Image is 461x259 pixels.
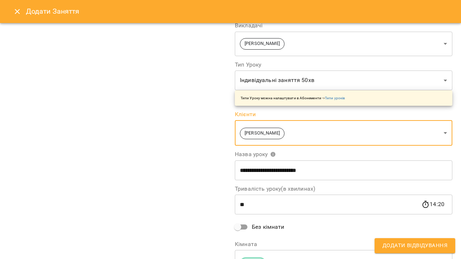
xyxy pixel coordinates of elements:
[235,241,452,247] label: Кімната
[235,62,452,68] label: Тип Уроку
[240,130,284,137] span: [PERSON_NAME]
[235,31,452,56] div: [PERSON_NAME]
[241,95,345,101] p: Типи Уроку можна налаштувати в Абонементи ->
[270,151,276,157] svg: Вкажіть назву уроку або виберіть клієнтів
[9,3,26,20] button: Close
[382,241,447,250] span: Додати Відвідування
[252,223,285,231] span: Без кімнати
[235,112,452,117] label: Клієнти
[235,151,276,157] span: Назва уроку
[240,40,284,47] span: [PERSON_NAME]
[235,71,452,91] div: Індивідуальні заняття 50хв
[235,120,452,146] div: [PERSON_NAME]
[325,96,345,100] a: Типи уроків
[235,186,452,192] label: Тривалість уроку(в хвилинах)
[235,23,452,28] label: Викладачі
[375,238,455,253] button: Додати Відвідування
[26,6,452,17] h6: Додати Заняття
